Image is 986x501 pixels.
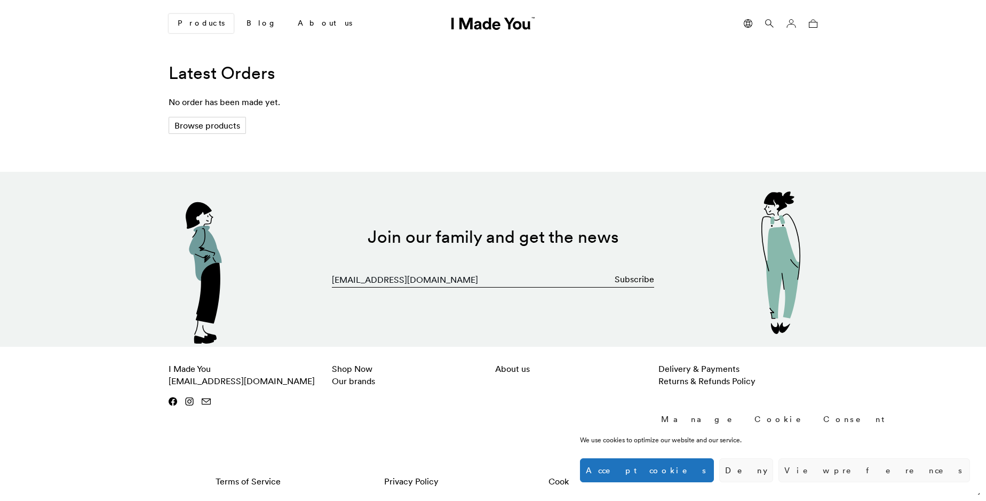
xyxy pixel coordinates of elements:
[658,363,739,374] a: Delivery & Payments
[169,363,328,387] p: I Made You
[238,14,285,33] a: Blog
[169,117,246,134] a: Browse products
[169,14,234,33] a: Products
[778,458,970,482] button: View preferences
[580,435,812,445] div: We use cookies to optimize our website and our service.
[495,470,654,492] a: Cookie Policy
[169,376,315,386] a: [EMAIL_ADDRESS][DOMAIN_NAME]
[658,376,756,386] a: Returns & Refunds Policy
[200,227,786,247] h2: Join our family and get the news
[615,269,654,290] button: Subscribe
[169,470,328,492] a: Terms of Service
[289,14,361,33] a: About us
[661,413,889,425] div: Manage Cookie Consent
[169,63,818,83] h2: Latest Orders
[495,363,530,374] a: About us
[332,470,491,492] a: Privacy Policy
[580,458,714,482] button: Accept cookies
[332,376,375,386] a: Our brands
[719,458,773,482] button: Deny
[169,96,818,108] p: No order has been made yet.
[332,363,372,374] a: Shop Now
